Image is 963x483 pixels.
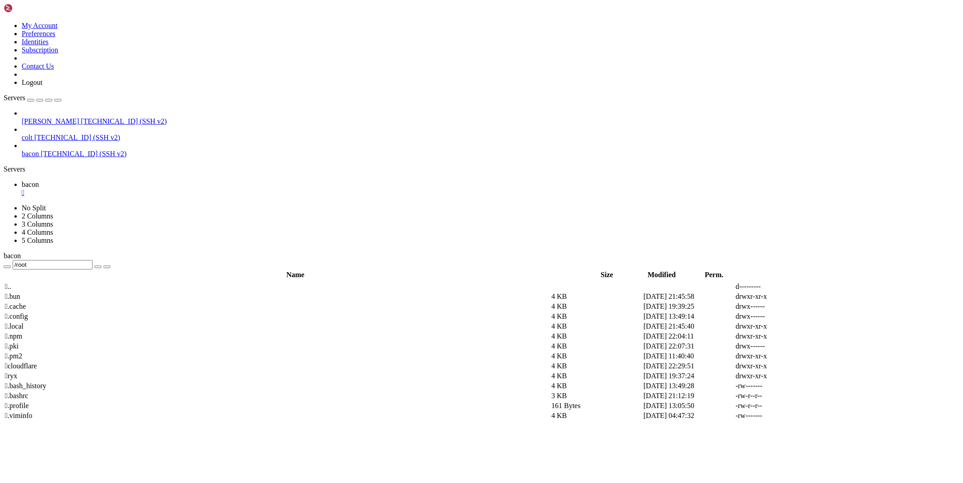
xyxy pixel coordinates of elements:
[4,252,21,260] span: bacon
[587,270,627,279] th: Size: activate to sort column ascending
[5,402,8,409] span: 
[551,411,642,420] td: 4 KB
[5,332,8,340] span: 
[5,322,23,330] span: .local
[4,4,56,13] img: Shellngn
[551,292,642,301] td: 4 KB
[22,30,56,37] a: Preferences
[551,312,642,321] td: 4 KB
[22,212,53,220] a: 2 Columns
[735,381,826,390] td: -rw-------
[643,401,734,410] td: [DATE] 13:05:50
[628,270,696,279] th: Modified: activate to sort column ascending
[5,293,8,300] span: 
[22,150,959,158] a: bacon [TECHNICAL_ID] (SSH v2)
[5,412,8,419] span: 
[5,392,8,399] span: 
[4,94,61,102] a: Servers
[643,322,734,331] td: [DATE] 21:45:40
[5,342,19,350] span: .pki
[22,109,959,125] li: [PERSON_NAME] [TECHNICAL_ID] (SSH v2)
[22,46,58,54] a: Subscription
[5,382,47,390] span: .bash_history
[5,382,8,390] span: 
[551,352,642,361] td: 4 KB
[22,125,959,142] li: colt [TECHNICAL_ID] (SSH v2)
[22,22,58,29] a: My Account
[22,237,53,244] a: 5 Columns
[551,391,642,400] td: 3 KB
[643,391,734,400] td: [DATE] 21:12:19
[735,372,826,381] td: drwxr-xr-x
[735,302,826,311] td: drwx------
[735,312,826,321] td: drwx------
[735,292,826,301] td: drwxr-xr-x
[5,312,8,320] span: 
[643,352,734,361] td: [DATE] 11:40:40
[643,362,734,371] td: [DATE] 22:29:51
[735,352,826,361] td: drwxr-xr-x
[643,312,734,321] td: [DATE] 13:49:14
[5,332,22,340] span: .npm
[22,181,39,188] span: bacon
[5,312,28,320] span: .config
[22,38,49,46] a: Identities
[5,372,8,380] span: 
[551,302,642,311] td: 4 KB
[5,372,17,380] span: ryx
[22,181,959,197] a: bacon
[81,117,167,125] span: [TECHNICAL_ID] (SSH v2)
[5,402,29,409] span: .profile
[22,62,54,70] a: Contact Us
[4,165,959,173] div: Servers
[697,270,731,279] th: Perm.: activate to sort column ascending
[735,322,826,331] td: drwxr-xr-x
[643,292,734,301] td: [DATE] 21:45:58
[22,228,53,236] a: 4 Columns
[735,391,826,400] td: -rw-r--r--
[551,342,642,351] td: 4 KB
[551,372,642,381] td: 4 KB
[13,260,93,269] input: Current Folder
[22,204,46,212] a: No Split
[22,117,79,125] span: [PERSON_NAME]
[5,362,37,370] span: cloudflare
[735,411,826,420] td: -rw-------
[5,302,8,310] span: 
[735,332,826,341] td: drwxr-xr-x
[22,79,42,86] a: Logout
[5,302,26,310] span: .cache
[22,189,959,197] a: 
[5,352,22,360] span: .pm2
[735,342,826,351] td: drwx------
[551,381,642,390] td: 4 KB
[22,117,959,125] a: [PERSON_NAME] [TECHNICAL_ID] (SSH v2)
[5,412,33,419] span: .viminfo
[5,293,20,300] span: .bun
[22,134,33,141] span: colt
[643,332,734,341] td: [DATE] 22:04:11
[5,392,28,399] span: .bashrc
[34,134,120,141] span: [TECHNICAL_ID] (SSH v2)
[5,342,8,350] span: 
[551,401,642,410] td: 161 Bytes
[735,362,826,371] td: drwxr-xr-x
[5,322,8,330] span: 
[643,342,734,351] td: [DATE] 22:07:31
[22,220,53,228] a: 3 Columns
[643,411,734,420] td: [DATE] 04:47:32
[643,381,734,390] td: [DATE] 13:49:28
[551,332,642,341] td: 4 KB
[643,372,734,381] td: [DATE] 19:37:24
[5,362,8,370] span: 
[22,150,39,158] span: bacon
[5,283,11,290] span: ..
[735,282,826,291] td: d---------
[41,150,126,158] span: [TECHNICAL_ID] (SSH v2)
[643,302,734,311] td: [DATE] 19:39:25
[551,362,642,371] td: 4 KB
[551,322,642,331] td: 4 KB
[4,94,25,102] span: Servers
[5,270,586,279] th: Name: activate to sort column descending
